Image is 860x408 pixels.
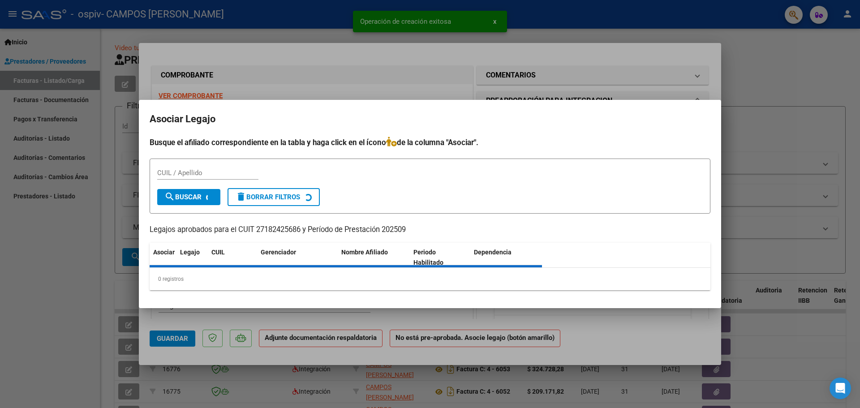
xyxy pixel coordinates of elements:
p: Legajos aprobados para el CUIT 27182425686 y Período de Prestación 202509 [150,224,710,236]
mat-icon: delete [236,191,246,202]
span: Gerenciador [261,249,296,256]
span: Legajo [180,249,200,256]
span: CUIL [211,249,225,256]
span: Periodo Habilitado [413,249,443,266]
datatable-header-cell: CUIL [208,243,257,272]
mat-icon: search [164,191,175,202]
span: Asociar [153,249,175,256]
datatable-header-cell: Asociar [150,243,176,272]
h2: Asociar Legajo [150,111,710,128]
span: Dependencia [474,249,512,256]
span: Borrar Filtros [236,193,300,201]
datatable-header-cell: Nombre Afiliado [338,243,410,272]
div: Open Intercom Messenger [830,378,851,399]
button: Buscar [157,189,220,205]
button: Borrar Filtros [228,188,320,206]
datatable-header-cell: Dependencia [470,243,542,272]
datatable-header-cell: Legajo [176,243,208,272]
datatable-header-cell: Periodo Habilitado [410,243,470,272]
span: Nombre Afiliado [341,249,388,256]
datatable-header-cell: Gerenciador [257,243,338,272]
h4: Busque el afiliado correspondiente en la tabla y haga click en el ícono de la columna "Asociar". [150,137,710,148]
span: Buscar [164,193,202,201]
div: 0 registros [150,268,710,290]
